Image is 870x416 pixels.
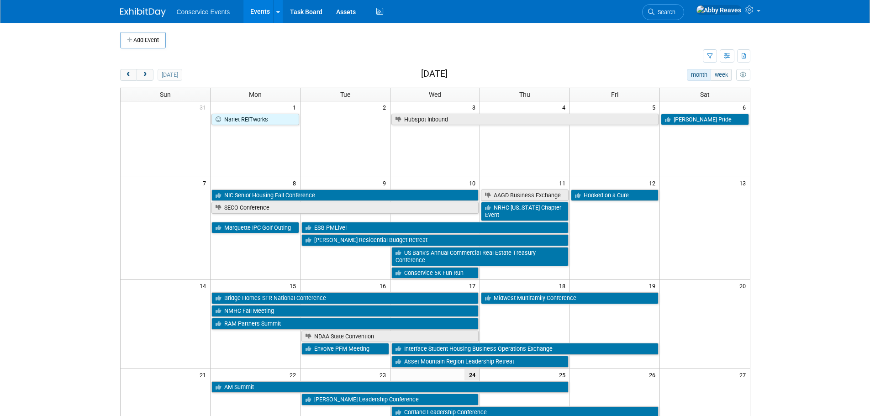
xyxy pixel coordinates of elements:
span: 14 [199,280,210,291]
span: 10 [468,177,480,189]
span: 27 [738,369,750,380]
button: week [711,69,732,81]
button: next [137,69,153,81]
span: 24 [464,369,480,380]
span: 3 [471,101,480,113]
button: myCustomButton [736,69,750,81]
span: 9 [382,177,390,189]
img: Abby Reaves [696,5,742,15]
a: NDAA State Convention [301,331,479,342]
button: Add Event [120,32,166,48]
a: AM Summit [211,381,569,393]
span: 4 [561,101,569,113]
span: 12 [648,177,659,189]
a: NRHC [US_STATE] Chapter Event [481,202,569,221]
span: 11 [558,177,569,189]
span: 7 [202,177,210,189]
button: month [687,69,711,81]
a: [PERSON_NAME] Residential Budget Retreat [301,234,569,246]
span: 15 [289,280,300,291]
span: 16 [379,280,390,291]
a: SECO Conference [211,202,479,214]
a: RAM Partners Summit [211,318,479,330]
a: Bridge Homes SFR National Conference [211,292,479,304]
span: 17 [468,280,480,291]
span: 21 [199,369,210,380]
span: 26 [648,369,659,380]
span: 23 [379,369,390,380]
span: 6 [742,101,750,113]
span: 20 [738,280,750,291]
a: Envolve PFM Meeting [301,343,389,355]
button: [DATE] [158,69,182,81]
span: Thu [519,91,530,98]
a: Hubspot Inbound [391,114,659,126]
img: ExhibitDay [120,8,166,17]
a: NMHC Fall Meeting [211,305,479,317]
span: 19 [648,280,659,291]
span: 18 [558,280,569,291]
a: Hooked on a Cure [571,190,659,201]
a: Search [642,4,684,20]
a: Interface Student Housing Business Operations Exchange [391,343,659,355]
span: 1 [292,101,300,113]
span: 2 [382,101,390,113]
a: AAGD Business Exchange [481,190,569,201]
span: Sun [160,91,171,98]
a: Nariet REITworks [211,114,299,126]
a: [PERSON_NAME] Leadership Conference [301,394,479,405]
span: 8 [292,177,300,189]
a: Asset Mountain Region Leadership Retreat [391,356,569,368]
span: Conservice Events [177,8,230,16]
i: Personalize Calendar [740,72,746,78]
a: Conservice 5K Fun Run [391,267,479,279]
h2: [DATE] [421,69,448,79]
span: Mon [249,91,262,98]
span: Tue [340,91,350,98]
a: Marquette IPC Golf Outing [211,222,299,234]
span: 13 [738,177,750,189]
span: 22 [289,369,300,380]
span: 25 [558,369,569,380]
a: ESG PMLive! [301,222,569,234]
a: NIC Senior Housing Fall Conference [211,190,479,201]
a: Midwest Multifamily Conference [481,292,659,304]
a: US Bank’s Annual Commercial Real Estate Treasury Conference [391,247,569,266]
a: [PERSON_NAME] Pride [661,114,749,126]
span: 5 [651,101,659,113]
span: Fri [611,91,618,98]
span: 31 [199,101,210,113]
span: Sat [700,91,710,98]
button: prev [120,69,137,81]
span: Search [654,9,675,16]
span: Wed [429,91,441,98]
